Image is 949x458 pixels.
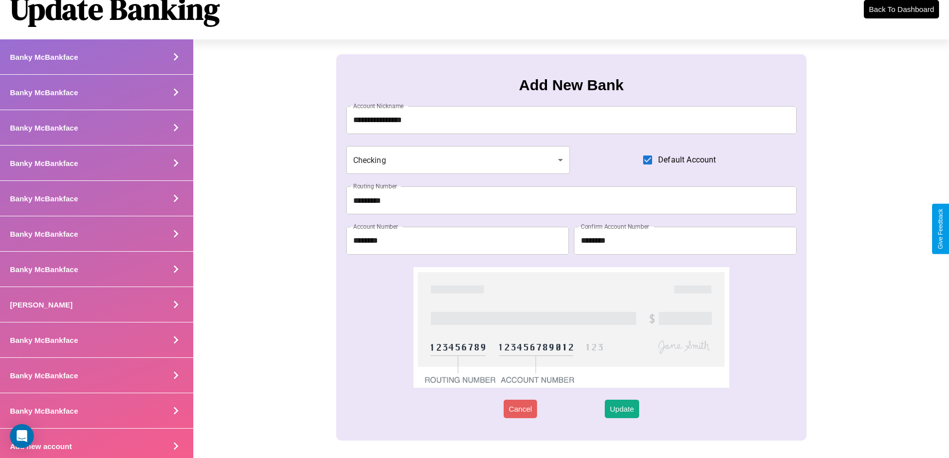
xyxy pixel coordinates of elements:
h4: Banky McBankface [10,88,78,97]
button: Update [605,400,639,418]
h4: Banky McBankface [10,124,78,132]
h3: Add New Bank [519,77,624,94]
h4: Add new account [10,442,72,451]
h4: Banky McBankface [10,230,78,238]
button: Cancel [504,400,537,418]
h4: Banky McBankface [10,194,78,203]
h4: [PERSON_NAME] [10,301,73,309]
div: Give Feedback [937,209,944,249]
div: Open Intercom Messenger [10,424,34,448]
label: Account Nickname [353,102,404,110]
h4: Banky McBankface [10,371,78,380]
h4: Banky McBankface [10,265,78,274]
span: Default Account [658,154,716,166]
h4: Banky McBankface [10,336,78,344]
h4: Banky McBankface [10,407,78,415]
div: Checking [346,146,570,174]
img: check [413,267,729,388]
label: Confirm Account Number [581,222,649,231]
h4: Banky McBankface [10,159,78,167]
h4: Banky McBankface [10,53,78,61]
label: Routing Number [353,182,397,190]
label: Account Number [353,222,398,231]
